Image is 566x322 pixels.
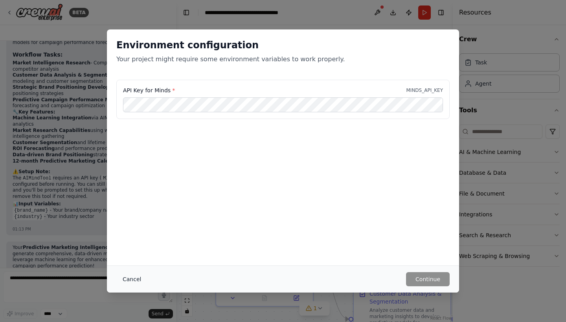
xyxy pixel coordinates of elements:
[116,55,450,64] p: Your project might require some environment variables to work properly.
[123,86,175,94] label: API Key for Minds
[406,272,450,286] button: Continue
[406,87,443,93] p: MINDS_API_KEY
[116,272,147,286] button: Cancel
[116,39,450,51] h2: Environment configuration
